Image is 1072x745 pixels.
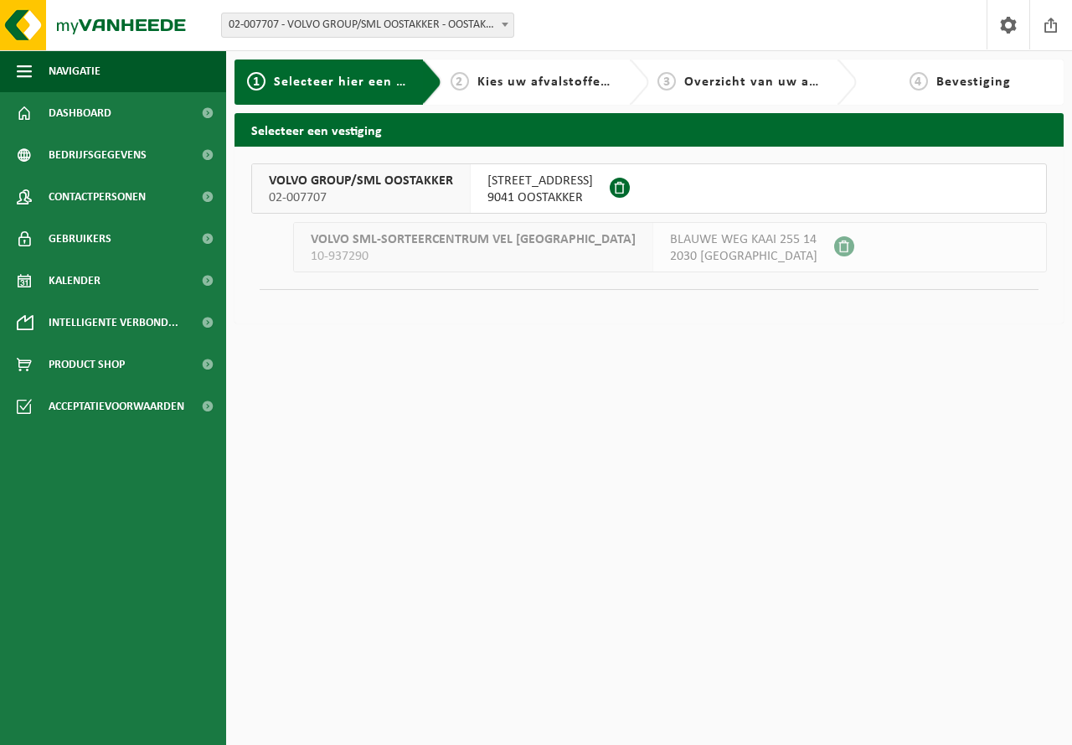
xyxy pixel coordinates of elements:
[49,302,178,344] span: Intelligente verbond...
[49,92,111,134] span: Dashboard
[311,231,636,248] span: VOLVO SML-SORTEERCENTRUM VEL [GEOGRAPHIC_DATA]
[936,75,1011,89] span: Bevestiging
[222,13,513,37] span: 02-007707 - VOLVO GROUP/SML OOSTAKKER - OOSTAKKER
[49,134,147,176] span: Bedrijfsgegevens
[247,72,265,91] span: 1
[910,72,928,91] span: 4
[269,173,453,189] span: VOLVO GROUP/SML OOSTAKKER
[49,50,100,92] span: Navigatie
[311,248,636,265] span: 10-937290
[684,75,861,89] span: Overzicht van uw aanvraag
[49,344,125,385] span: Product Shop
[221,13,514,38] span: 02-007707 - VOLVO GROUP/SML OOSTAKKER - OOSTAKKER
[451,72,469,91] span: 2
[274,75,455,89] span: Selecteer hier een vestiging
[477,75,708,89] span: Kies uw afvalstoffen en recipiënten
[670,248,817,265] span: 2030 [GEOGRAPHIC_DATA]
[487,189,593,206] span: 9041 OOSTAKKER
[657,72,676,91] span: 3
[49,218,111,260] span: Gebruikers
[234,113,1064,146] h2: Selecteer een vestiging
[251,163,1047,214] button: VOLVO GROUP/SML OOSTAKKER 02-007707 [STREET_ADDRESS]9041 OOSTAKKER
[49,176,146,218] span: Contactpersonen
[487,173,593,189] span: [STREET_ADDRESS]
[49,385,184,427] span: Acceptatievoorwaarden
[670,231,817,248] span: BLAUWE WEG KAAI 255 14
[49,260,100,302] span: Kalender
[269,189,453,206] span: 02-007707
